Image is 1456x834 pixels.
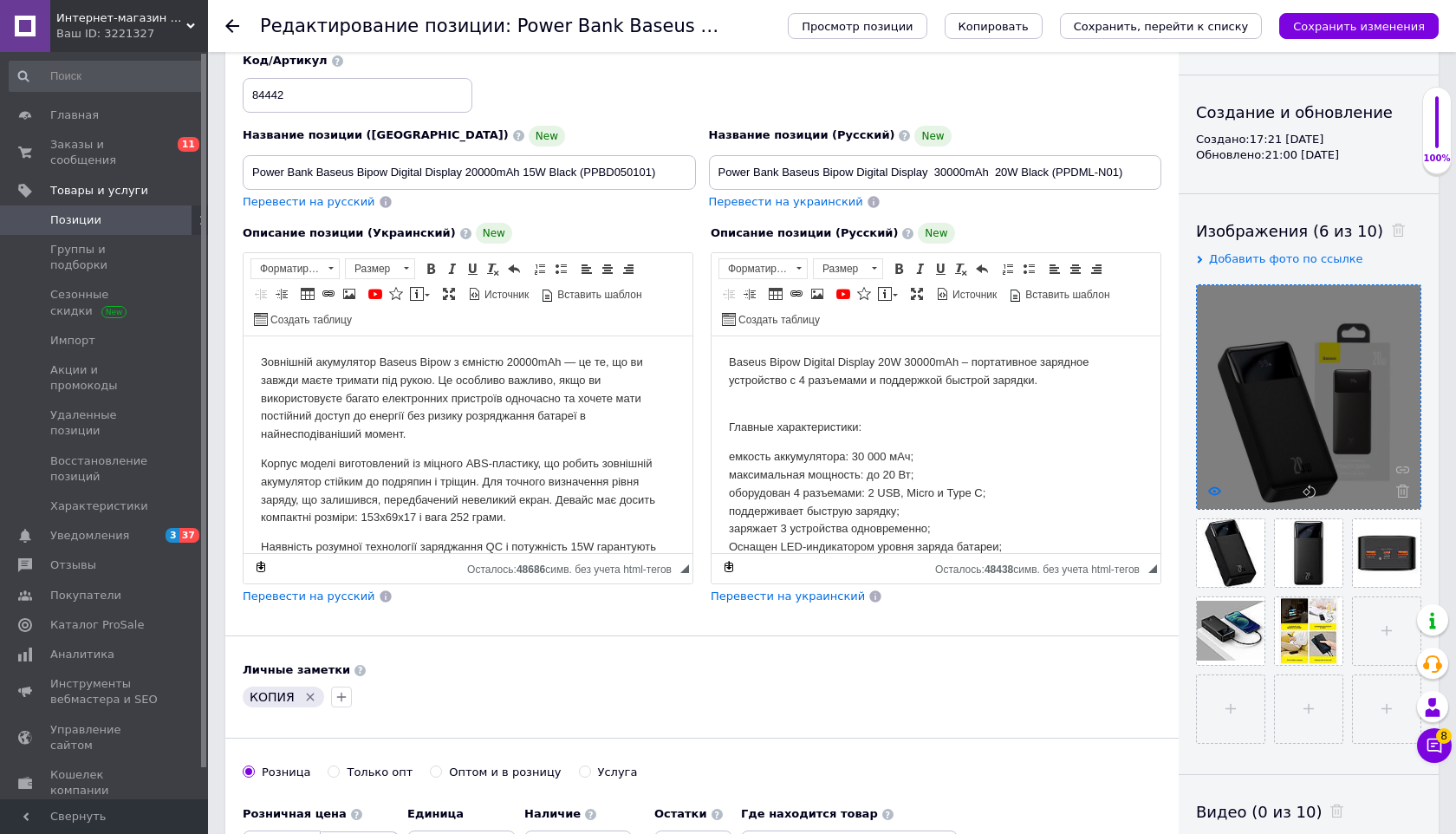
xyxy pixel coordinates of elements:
span: Описание позиции (Украинский) [243,226,456,239]
span: Просмотр позиции [802,20,913,33]
span: Размер [346,259,398,278]
span: New [918,223,954,244]
a: Добавить видео с YouTube [366,284,385,303]
i: Сохранить изменения [1293,20,1425,33]
span: Видео (0 из 10) [1196,803,1322,821]
b: Единица [407,807,464,820]
a: Сделать резервную копию сейчас [719,557,738,577]
input: Поиск [9,61,205,92]
a: Изображение [340,284,359,303]
span: Описание позиции (Русский) [711,226,898,239]
a: Отменить (⌘+Z) [504,259,523,278]
span: New [476,223,512,244]
b: Остатки [654,807,707,820]
span: Кошелек компании [50,767,160,798]
a: Вставить/Редактировать ссылку (⌘+L) [319,284,338,303]
a: Увеличить отступ [272,284,291,303]
div: Подсчет символов [935,559,1148,576]
span: Товары и услуги [50,183,148,199]
a: Полужирный (⌘+B) [889,259,908,278]
a: По левому краю [1045,259,1064,278]
div: Оптом и в розницу [449,765,561,780]
iframe: Визуальный текстовый редактор, 86E13EAD-205C-4201-A924-C08BE8DDB87A [244,336,692,553]
a: Таблица [766,284,785,303]
div: Вернуться назад [225,19,239,33]
a: Форматирование [718,258,808,279]
span: 48686 [517,564,545,576]
span: Позиции [50,212,101,228]
p: Наявність розумної технології заряджання QC і потужність 15W гарантують швидке й ефективне зарядж... [17,202,432,292]
span: Код/Артикул [243,54,328,67]
span: Каталог ProSale [50,617,144,633]
span: Вставить шаблон [555,288,641,303]
a: Подчеркнутый (⌘+U) [931,259,950,278]
a: Вставить сообщение [407,284,432,303]
div: Услуга [598,765,638,780]
span: Удаленные позиции [50,407,160,439]
a: Вставить / удалить нумерованный список [998,259,1017,278]
span: Интернет-магазин "SpecEffect" [56,10,186,26]
span: Создать таблицу [736,313,820,328]
button: Просмотр позиции [788,13,926,39]
span: Перевести на украинский [709,195,863,208]
a: Вставить сообщение [875,284,900,303]
a: По центру [1066,259,1085,278]
a: Убрать форматирование [484,259,503,278]
span: 3 [166,528,179,543]
a: Уменьшить отступ [719,284,738,303]
a: Размер [345,258,415,279]
b: Личные заметки [243,663,350,676]
a: Создать таблицу [251,309,354,329]
b: Где находится товар [741,807,878,820]
span: Перевести на украинский [711,590,865,603]
a: Размер [813,258,883,279]
button: Сохранить изменения [1279,13,1439,39]
span: New [529,126,565,147]
a: Вставить шаблон [1006,284,1112,303]
body: Визуальный текстовый редактор, 29E64F23-F0DB-48DC-94E4-79893C59A0F9 [17,17,432,662]
span: New [914,126,951,147]
span: 8 [1436,728,1452,744]
div: Подсчет символов [467,559,680,576]
b: Розничная цена [243,807,347,820]
a: Уменьшить отступ [251,284,270,303]
span: Форматирование [251,259,322,278]
div: Розница [262,765,310,780]
span: Восстановление позиций [50,453,160,485]
a: Вставить шаблон [538,284,644,303]
span: КОПИЯ [250,690,295,704]
input: Например, H&M женское платье зеленое 38 размер вечернее макси с блестками [709,155,1162,190]
a: Источник [933,284,999,303]
p: Главные характеристики: [17,65,432,101]
span: 37 [179,528,199,543]
span: Покупатели [50,588,121,603]
a: Создать таблицу [719,309,822,329]
a: Изображение [808,284,827,303]
span: Перевести на русский [243,590,375,603]
a: Развернуть [439,284,458,303]
span: Добавить фото по ссылке [1209,252,1363,265]
a: Источник [465,284,531,303]
span: Форматирование [719,259,790,278]
span: Название позиции (Русский) [709,128,895,141]
a: Вставить иконку [855,284,874,303]
span: Акции и промокоды [50,362,160,394]
div: Только опт [347,765,413,780]
span: Источник [482,288,529,303]
p: Корпус моделі виготовлений із міцного ABS-пластику, що робить зовнішній акумулятор стійким до под... [17,119,432,191]
a: Вставить / удалить маркированный список [1019,259,1038,278]
i: Сохранить, перейти к списку [1074,20,1249,33]
a: Форматирование [250,258,340,279]
span: Импорт [50,333,95,349]
a: Добавить видео с YouTube [834,284,853,303]
span: Создать таблицу [268,313,352,328]
div: Обновлено: 21:00 [DATE] [1196,147,1421,163]
a: Отменить (⌘+Z) [972,259,991,278]
div: Создание и обновление [1196,101,1421,123]
button: Сохранить, перейти к списку [1060,13,1263,39]
span: Отзывы [50,557,96,573]
div: 100% [1423,153,1451,165]
a: Вставить иконку [387,284,406,303]
span: Группы и подборки [50,242,160,273]
span: Заказы и сообщения [50,137,160,168]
